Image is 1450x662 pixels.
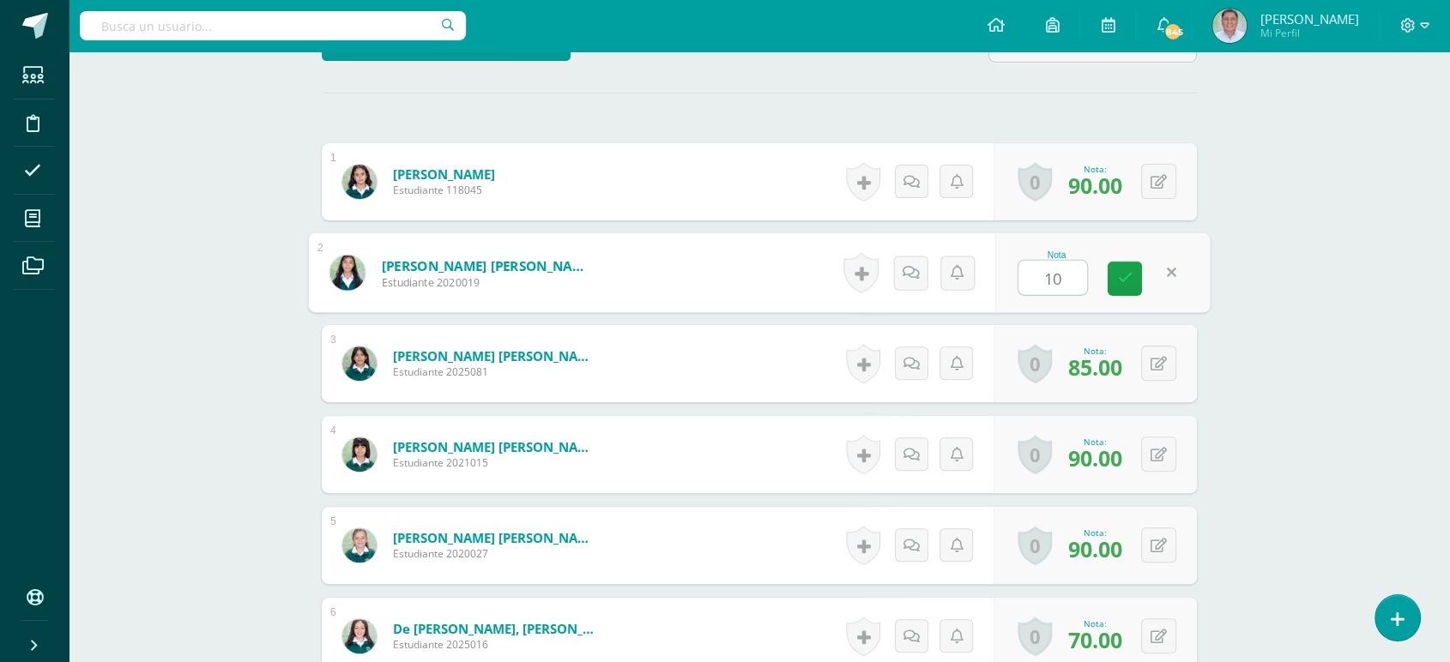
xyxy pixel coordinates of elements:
[393,347,599,364] a: [PERSON_NAME] [PERSON_NAME], [PERSON_NAME]
[1068,436,1122,448] div: Nota:
[1068,163,1122,175] div: Nota:
[382,256,594,274] a: [PERSON_NAME] [PERSON_NAME]
[393,364,599,379] span: Estudiante 2025081
[1018,526,1052,565] a: 0
[393,529,599,546] a: [PERSON_NAME] [PERSON_NAME]
[1212,9,1247,43] img: e0a79cb39523d0d5c7600c44975e145b.png
[1068,527,1122,539] div: Nota:
[393,183,495,197] span: Estudiante 118045
[80,11,466,40] input: Busca un usuario...
[1260,10,1358,27] span: [PERSON_NAME]
[1018,617,1052,656] a: 0
[1068,625,1122,654] span: 70.00
[342,437,377,472] img: fcc16c349dd16362a8ee5b33d221247f.png
[393,620,599,637] a: de [PERSON_NAME], [PERSON_NAME]
[342,165,377,199] img: 3d32e0d728a6d5d0becd67057815e81f.png
[1018,261,1087,295] input: 0-100.0
[393,546,599,561] span: Estudiante 2020027
[342,619,377,653] img: c596467e7974766f19ceb527dbf14e60.png
[1068,352,1122,382] span: 85.00
[1018,162,1052,202] a: 0
[1068,345,1122,357] div: Nota:
[329,255,365,290] img: bc886874d70a74588afe01983c46b1ea.png
[1068,443,1122,472] span: 90.00
[342,346,377,381] img: d066d74ed1415ada3c4d9169136d4341.png
[1018,344,1052,383] a: 0
[393,438,599,455] a: [PERSON_NAME] [PERSON_NAME]
[1018,435,1052,474] a: 0
[393,165,495,183] a: [PERSON_NAME]
[1163,22,1182,41] span: 845
[1260,26,1358,40] span: Mi Perfil
[393,455,599,470] span: Estudiante 2021015
[342,528,377,563] img: c1ae8f59422f7e16814a4c51f980fa0c.png
[1018,250,1096,259] div: Nota
[1068,617,1122,629] div: Nota:
[393,637,599,652] span: Estudiante 2025016
[1068,171,1122,200] span: 90.00
[382,274,594,290] span: Estudiante 2020019
[1068,534,1122,563] span: 90.00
